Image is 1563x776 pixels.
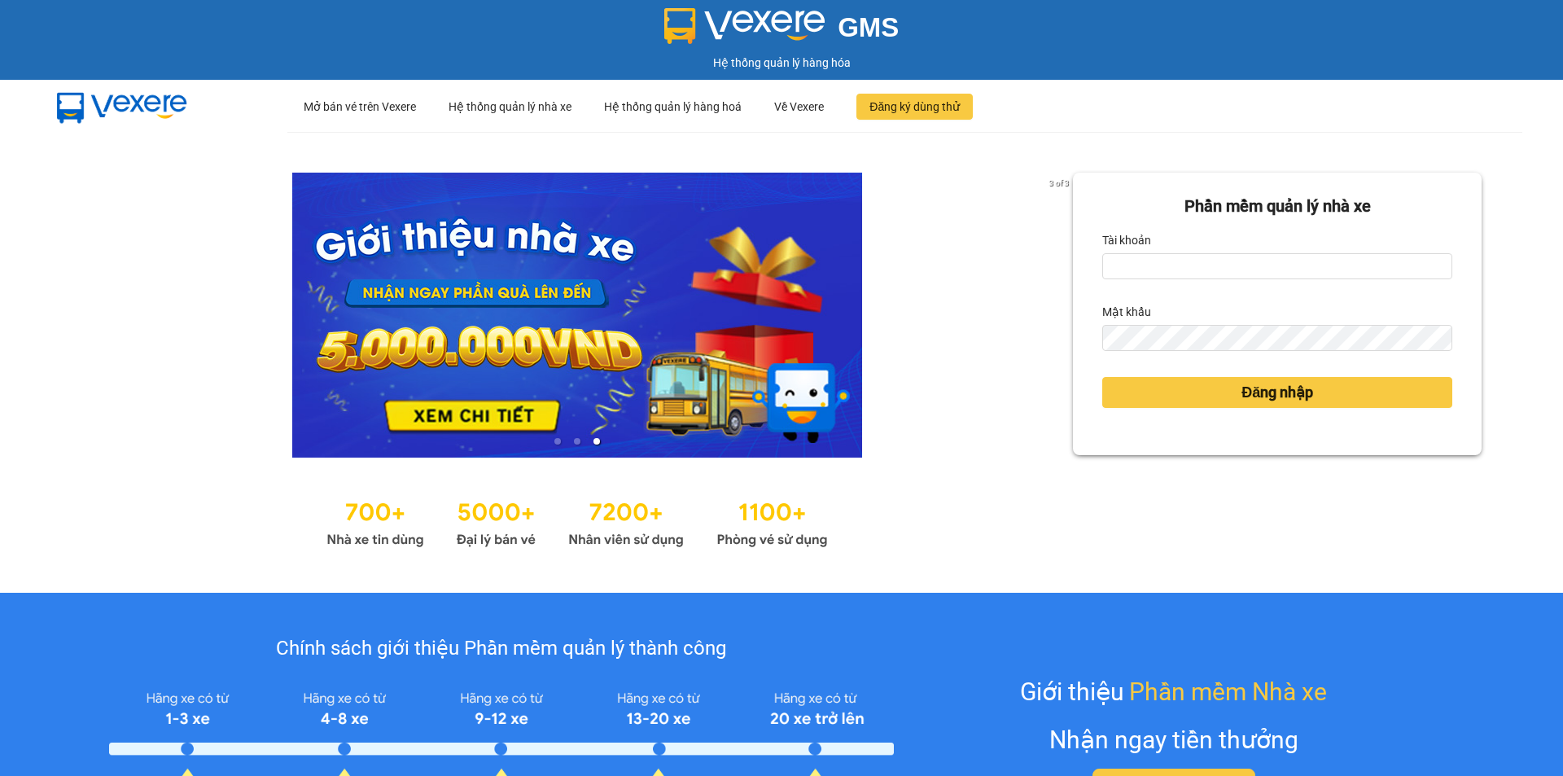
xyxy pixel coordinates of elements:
[109,634,893,664] div: Chính sách giới thiệu Phần mềm quản lý thành công
[1102,299,1151,325] label: Mật khẩu
[1102,377,1452,408] button: Đăng nhập
[4,54,1559,72] div: Hệ thống quản lý hàng hóa
[554,438,561,445] li: slide item 1
[1129,673,1327,711] span: Phần mềm Nhà xe
[1050,173,1073,458] button: next slide / item
[664,8,825,44] img: logo 2
[1102,227,1151,253] label: Tài khoản
[593,438,600,445] li: slide item 3
[449,81,571,133] div: Hệ thống quản lý nhà xe
[81,173,104,458] button: previous slide / item
[869,98,960,116] span: Đăng ký dùng thử
[574,438,580,445] li: slide item 2
[1241,381,1313,404] span: Đăng nhập
[1044,173,1073,194] p: 3 of 3
[326,490,828,552] img: Statistics.png
[1049,721,1298,759] div: Nhận ngay tiền thưởng
[41,80,204,134] img: mbUUG5Q.png
[1102,194,1452,219] div: Phần mềm quản lý nhà xe
[838,12,899,42] span: GMS
[304,81,416,133] div: Mở bán vé trên Vexere
[1102,253,1452,279] input: Tài khoản
[604,81,742,133] div: Hệ thống quản lý hàng hoá
[1020,673,1327,711] div: Giới thiệu
[856,94,973,120] button: Đăng ký dùng thử
[664,24,900,37] a: GMS
[774,81,824,133] div: Về Vexere
[1102,325,1452,351] input: Mật khẩu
